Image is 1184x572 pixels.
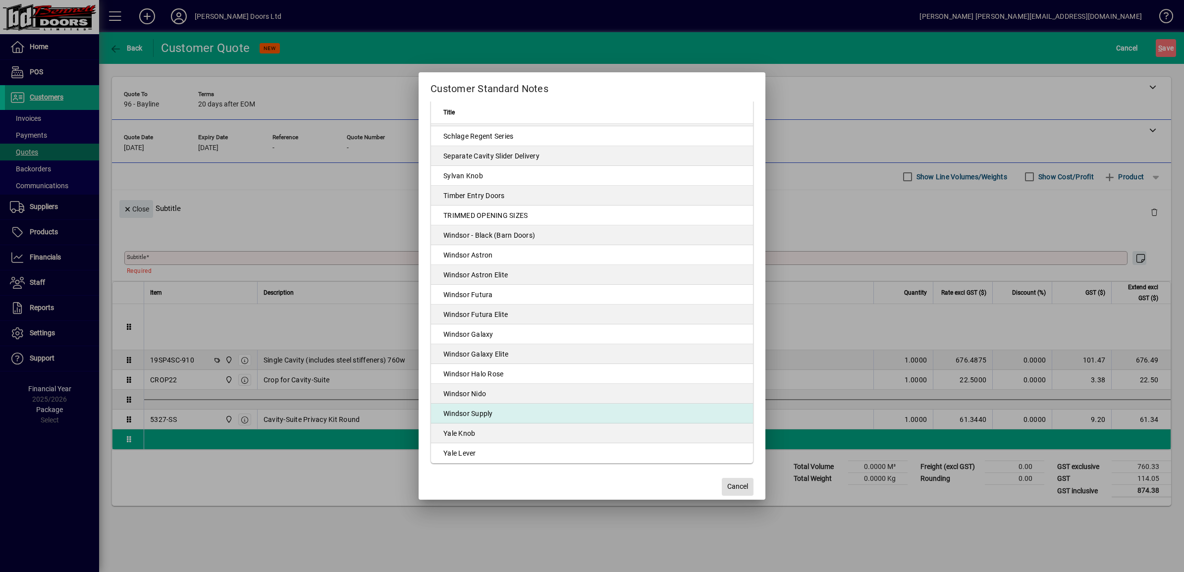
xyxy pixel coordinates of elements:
[431,443,753,463] td: Yale Lever
[431,186,753,206] td: Timber Entry Doors
[431,384,753,404] td: Windsor Nido
[431,364,753,384] td: Windsor Halo Rose
[431,225,753,245] td: Windsor - Black (Barn Doors)
[431,423,753,443] td: Yale Knob
[431,285,753,305] td: Windsor Futura
[431,126,753,146] td: Schlage Regent Series
[431,265,753,285] td: Windsor Astron Elite
[431,146,753,166] td: Separate Cavity Slider Delivery
[727,481,748,492] span: Cancel
[431,344,753,364] td: Windsor Galaxy Elite
[419,72,765,101] h2: Customer Standard Notes
[722,478,753,496] button: Cancel
[431,245,753,265] td: Windsor Astron
[443,107,455,118] span: Title
[431,324,753,344] td: Windsor Galaxy
[431,166,753,186] td: Sylvan Knob
[431,206,753,225] td: TRIMMED OPENING SIZES
[431,305,753,324] td: Windsor Futura Elite
[431,404,753,423] td: Windsor Supply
